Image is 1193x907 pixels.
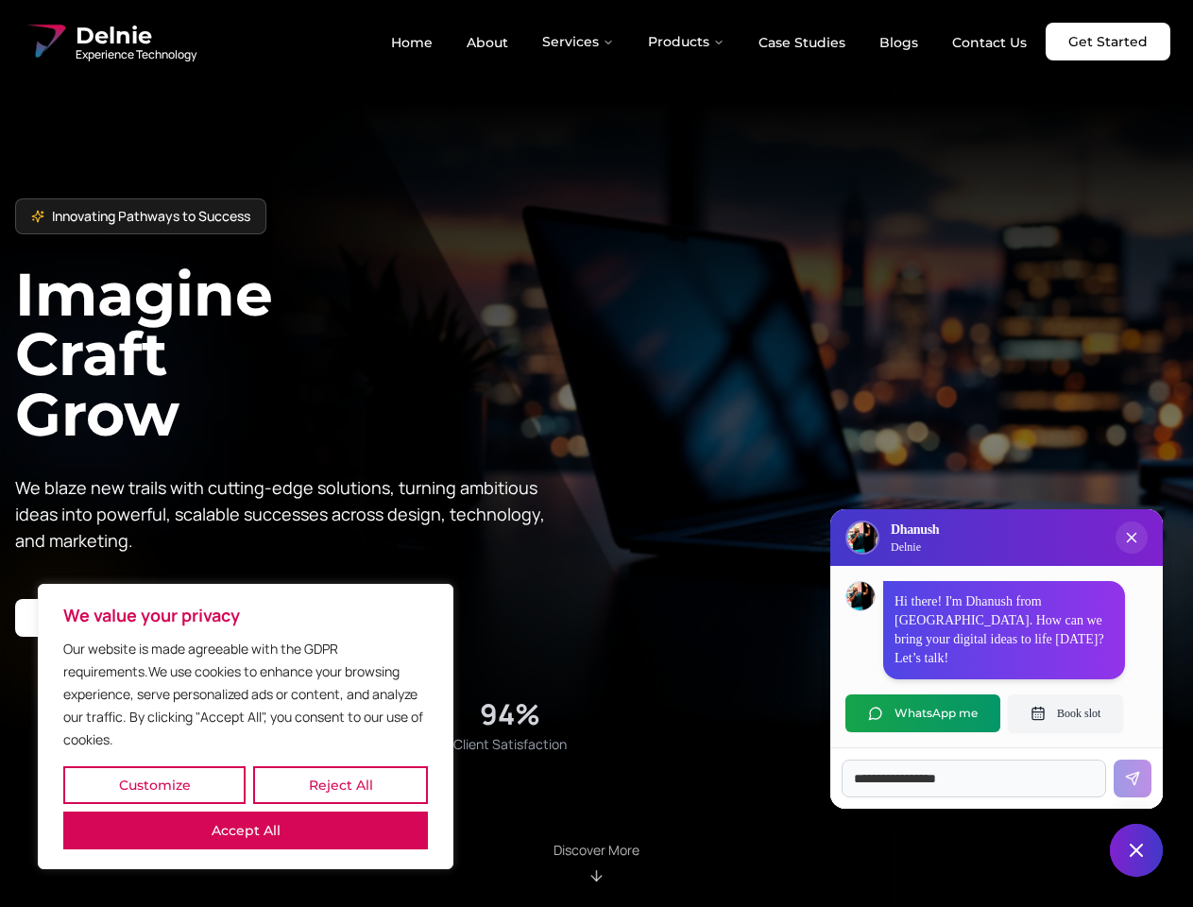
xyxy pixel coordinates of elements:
[63,812,428,849] button: Accept All
[15,599,231,637] a: Start your project with us
[63,638,428,751] p: Our website is made agreeable with the GDPR requirements.We use cookies to enhance your browsing ...
[76,47,196,62] span: Experience Technology
[1110,824,1163,877] button: Close chat
[376,23,1042,60] nav: Main
[63,766,246,804] button: Customize
[891,521,939,539] h3: Dhanush
[76,21,196,51] span: Delnie
[480,697,540,731] div: 94%
[52,207,250,226] span: Innovating Pathways to Success
[23,19,196,64] a: Delnie Logo Full
[554,841,639,860] p: Discover More
[527,23,629,60] button: Services
[891,539,939,555] p: Delnie
[554,841,639,884] div: Scroll to About section
[15,265,597,443] h1: Imagine Craft Grow
[453,735,567,754] span: Client Satisfaction
[63,604,428,626] p: We value your privacy
[253,766,428,804] button: Reject All
[846,582,875,610] img: Dhanush
[1116,522,1148,554] button: Close chat popup
[895,592,1114,668] p: Hi there! I'm Dhanush from [GEOGRAPHIC_DATA]. How can we bring your digital ideas to life [DATE]?...
[376,26,448,59] a: Home
[452,26,523,59] a: About
[937,26,1042,59] a: Contact Us
[847,522,878,553] img: Delnie Logo
[23,19,68,64] img: Delnie Logo
[633,23,740,60] button: Products
[1046,23,1170,60] a: Get Started
[864,26,933,59] a: Blogs
[845,694,1000,732] button: WhatsApp me
[743,26,861,59] a: Case Studies
[15,474,559,554] p: We blaze new trails with cutting-edge solutions, turning ambitious ideas into powerful, scalable ...
[1008,694,1123,732] button: Book slot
